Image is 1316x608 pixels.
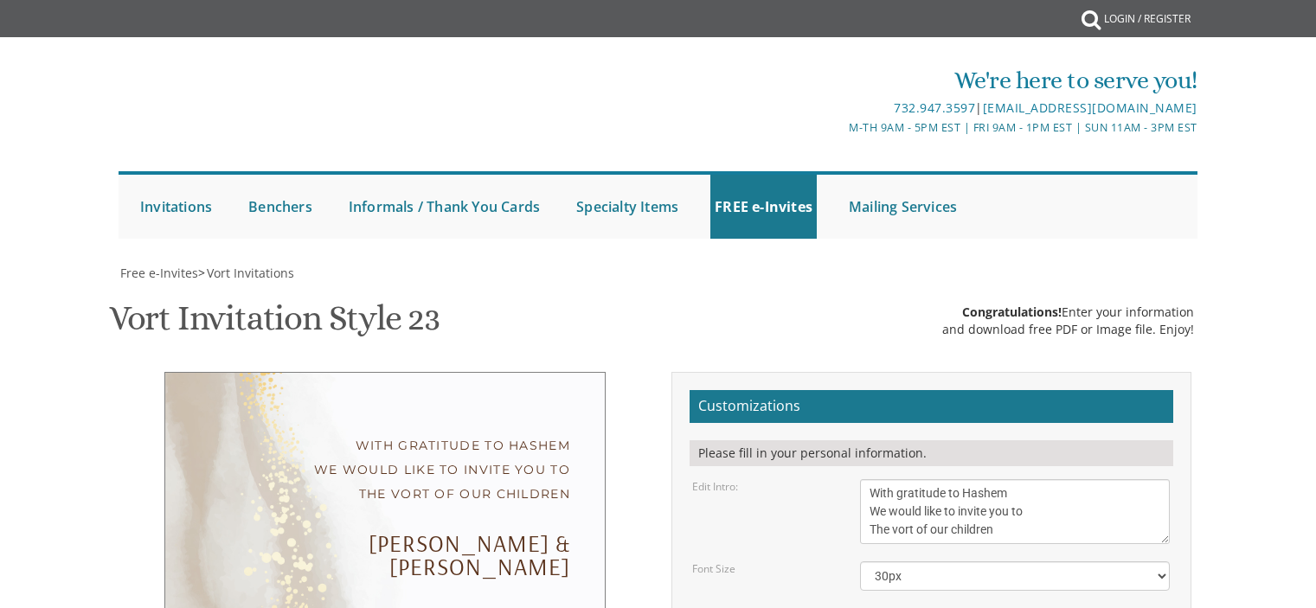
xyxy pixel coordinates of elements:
div: Please fill in your personal information. [690,440,1173,466]
span: Free e-Invites [120,265,198,281]
a: Informals / Thank You Cards [344,175,544,239]
a: Specialty Items [572,175,683,239]
a: Vort Invitations [205,265,294,281]
a: Mailing Services [844,175,961,239]
span: Congratulations! [962,304,1062,320]
a: 732.947.3597 [894,99,975,116]
div: Enter your information [942,304,1194,321]
h2: Customizations [690,390,1173,423]
a: Benchers [244,175,317,239]
textarea: With gratitude to Hashem We would like to invite you to The vort of our children [860,479,1170,544]
a: FREE e-Invites [710,175,817,239]
div: We're here to serve you! [479,63,1197,98]
label: Font Size [692,561,735,576]
a: Invitations [136,175,216,239]
div: [PERSON_NAME] & [PERSON_NAME] [200,532,570,579]
div: With gratitude to Hashem We would like to invite you to The vort of our children [200,433,570,506]
div: and download free PDF or Image file. Enjoy! [942,321,1194,338]
label: Edit Intro: [692,479,738,494]
div: | [479,98,1197,118]
h1: Vort Invitation Style 23 [109,299,440,350]
a: [EMAIL_ADDRESS][DOMAIN_NAME] [983,99,1197,116]
a: Free e-Invites [119,265,198,281]
span: Vort Invitations [207,265,294,281]
span: > [198,265,294,281]
div: M-Th 9am - 5pm EST | Fri 9am - 1pm EST | Sun 11am - 3pm EST [479,118,1197,137]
